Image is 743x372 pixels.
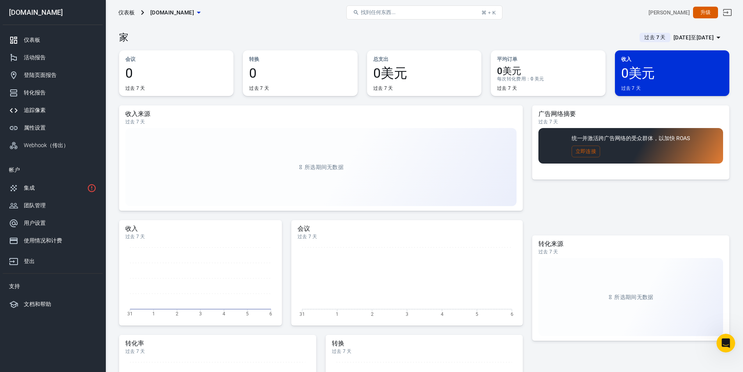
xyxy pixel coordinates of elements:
[373,56,388,62] font: 总支出
[24,72,57,78] font: 登陆页面报告
[125,65,133,81] font: 0
[481,10,496,16] font: ⌘ + K
[497,76,526,82] font: 每次转化费用
[152,311,155,317] tspan: 1
[125,234,145,239] font: 过去 7 天
[3,232,103,249] a: 使用情况和计费
[125,340,144,347] font: 转化率
[332,349,352,354] font: 过去 7 天
[538,119,558,125] font: 过去 7 天
[299,311,305,317] tspan: 31
[3,249,103,270] a: 登出
[510,311,513,317] tspan: 6
[125,56,135,62] font: 会议
[649,9,690,16] font: [PERSON_NAME]
[572,146,600,158] button: 立即连接
[150,8,194,18] span: achereliefdaily.com
[346,5,502,20] button: 找到任何东西...⌘ + K
[9,8,63,16] font: [DOMAIN_NAME]
[147,5,203,20] button: [DOMAIN_NAME]
[361,9,396,15] font: 找到任何东西...
[24,54,46,61] font: 活动报告
[531,76,544,82] font: 0 美元
[716,334,735,352] iframe: 对讲机实时聊天
[3,119,103,137] a: 属性设置
[3,49,103,66] a: 活动报告
[269,311,272,317] tspan: 6
[87,183,96,193] svg: 1 个网络尚未验证
[150,9,194,16] font: [DOMAIN_NAME]
[3,197,103,214] a: 团队管理
[24,37,40,43] font: 仪表板
[614,294,653,300] font: 所选期间无数据
[373,65,407,81] font: 0美元
[305,164,344,170] font: 所选期间无数据
[125,119,145,125] font: 过去 7 天
[24,107,46,113] font: 追踪像素
[644,34,665,40] font: 过去 7 天
[674,34,714,41] font: [DATE]至[DATE]
[406,311,408,317] tspan: 3
[440,311,443,317] tspan: 4
[125,225,138,232] font: 收入
[24,125,46,131] font: 属性设置
[24,202,46,208] font: 团队管理
[538,240,563,247] font: 转化来源
[633,31,729,44] button: 过去 7 天[DATE]至[DATE]
[576,148,597,154] font: 立即连接
[3,66,103,84] a: 登陆页面报告
[125,110,150,117] font: 收入来源
[497,56,517,62] font: 平均订单
[118,9,135,16] font: 仪表板
[24,89,46,96] font: 转化报告
[24,142,68,148] font: Webhook（传出）
[127,311,133,317] tspan: 31
[249,85,269,91] font: 过去 7 天
[223,311,225,317] tspan: 4
[718,3,737,22] a: 登出
[298,225,310,232] font: 会议
[3,214,103,232] a: 用户设置
[621,56,631,62] font: 收入
[700,9,711,15] font: 升级
[125,85,145,91] font: 过去 7 天
[3,101,103,119] a: 追踪像素
[3,137,103,154] a: Webhook（传出）
[3,84,103,101] a: 转化报告
[649,9,690,17] div: 账户ID：2PjfhOxw
[199,311,202,317] tspan: 3
[572,135,690,141] font: 统一并激活跨广告网络的受众群体，以加快 ROAS
[119,32,128,43] font: 家
[476,311,478,317] tspan: 5
[24,258,35,264] font: 登出
[249,56,259,62] font: 转换
[249,65,257,81] font: 0
[24,220,46,226] font: 用户设置
[621,65,655,81] font: 0美元
[497,66,521,77] font: 0美元
[3,179,103,197] a: 集成
[9,167,20,173] font: 帐户
[298,234,317,239] font: 过去 7 天
[9,283,20,289] font: 支持
[693,7,718,19] button: 升级
[373,85,393,91] font: 过去 7 天
[336,311,339,317] tspan: 1
[371,311,373,317] tspan: 2
[176,311,178,317] tspan: 2
[538,249,558,255] font: 过去 7 天
[125,349,145,354] font: 过去 7 天
[24,237,62,244] font: 使用情况和计费
[621,85,641,91] font: 过去 7 天
[24,185,35,191] font: 集成
[526,76,531,82] font: ：
[246,311,249,317] tspan: 5
[24,301,51,307] font: 文档和帮助
[497,85,517,91] font: 过去 7 天
[3,31,103,49] a: 仪表板
[538,110,576,117] font: 广告网络摘要
[332,340,344,347] font: 转换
